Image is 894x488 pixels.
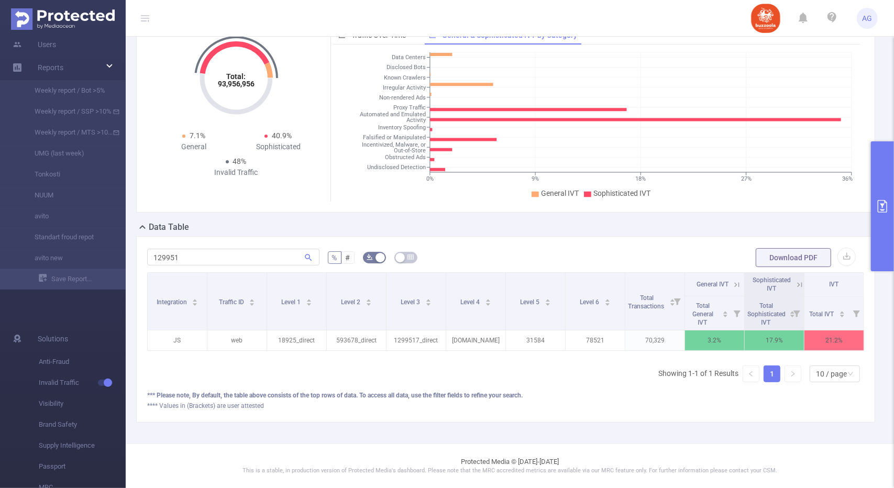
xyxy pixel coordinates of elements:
tspan: Irregular Activity [383,84,426,91]
span: Level 3 [401,298,422,306]
i: icon: caret-down [604,302,610,305]
span: Level 5 [520,298,541,306]
div: Sophisticated [236,141,321,152]
i: icon: caret-down [249,302,255,305]
tspan: 27% [741,175,752,182]
span: Passport [39,456,126,477]
a: Save Report... [39,269,126,290]
span: Total General IVT [693,302,714,326]
div: *** Please note, By default, the table above consists of the top rows of data. To access all data... [147,391,864,400]
i: icon: caret-up [425,297,431,301]
i: Filter menu [670,273,685,330]
tspan: Incentivized, Malware, or [362,141,426,148]
p: JS [148,330,207,350]
tspan: 36% [842,175,853,182]
div: Sort [669,297,676,304]
span: Supply Intelligence [39,435,126,456]
tspan: 9% [532,175,539,182]
span: General IVT [697,281,729,288]
div: Sort [604,297,611,304]
img: Protected Media [11,8,115,30]
i: icon: caret-up [723,309,729,313]
tspan: Undisclosed Detection [367,164,426,171]
tspan: 93,956,956 [218,80,255,88]
a: Reports [38,57,63,78]
footer: Protected Media © [DATE]-[DATE] [126,443,894,488]
span: Visibility [39,393,126,414]
i: icon: right [790,371,796,377]
div: Sort [722,309,729,316]
div: Sort [306,297,312,304]
tspan: 0% [426,175,434,182]
p: 17.9% [745,330,804,350]
i: icon: caret-down [425,302,431,305]
input: Search... [147,249,319,265]
span: % [332,253,337,262]
tspan: Known Crawlers [384,74,426,81]
p: 593678_direct [327,330,386,350]
span: Anti-Fraud [39,351,126,372]
span: 7.1% [190,131,205,140]
a: Weekly report / MTS >10% [21,122,113,143]
i: Filter menu [849,296,864,330]
p: web [207,330,267,350]
span: Total Transactions [628,294,666,310]
i: icon: caret-up [545,297,550,301]
a: UMG (last week) [21,143,113,164]
i: icon: caret-down [545,302,550,305]
li: 1 [764,365,780,382]
span: Sophisticated IVT [753,276,791,292]
tspan: Obstructed Ads [385,154,426,161]
p: [DOMAIN_NAME] [446,330,505,350]
p: 78521 [566,330,625,350]
i: icon: caret-up [485,297,491,301]
a: Tonkosti [21,164,113,185]
span: Total Sophisticated IVT [747,302,786,326]
div: Sort [839,309,845,316]
p: 70,329 [625,330,685,350]
div: Sort [425,297,432,304]
span: Level 1 [281,298,302,306]
div: **** Values in (Brackets) are user attested [147,401,864,411]
span: Reports [38,63,63,72]
div: Sort [545,297,551,304]
p: 18925_direct [267,330,326,350]
tspan: Non-rendered Ads [379,94,426,101]
i: icon: caret-up [249,297,255,301]
span: Solutions [38,328,68,349]
tspan: Data Centers [392,54,426,61]
span: AG [863,8,873,29]
i: icon: caret-up [306,297,312,301]
i: Filter menu [789,296,804,330]
tspan: Out-of-Store [394,147,426,154]
div: Sort [366,297,372,304]
div: General [151,141,236,152]
li: Previous Page [743,365,759,382]
p: 1299517_direct [387,330,446,350]
tspan: Proxy Traffic [393,104,426,111]
i: icon: caret-down [840,313,845,316]
i: icon: caret-up [366,297,371,301]
span: Integration [157,298,189,306]
i: icon: caret-down [366,302,371,305]
span: General IVT [541,189,579,197]
i: icon: caret-up [192,297,198,301]
tspan: Falsified or Manipulated [363,134,426,141]
div: 10 / page [816,366,847,382]
a: Standart froud repot [21,227,113,248]
li: Next Page [785,365,801,382]
div: Sort [485,297,491,304]
span: 48% [233,157,247,165]
a: Weekly report / Bot >5% [21,80,113,101]
div: Sort [192,297,198,304]
button: Download PDF [756,248,831,267]
p: 21.2% [804,330,864,350]
h2: Data Table [149,221,189,234]
a: NUUM [21,185,113,206]
a: avito new [21,248,113,269]
p: 3.2% [685,330,744,350]
span: # [346,253,350,262]
tspan: Total: [226,72,246,81]
i: icon: caret-down [485,302,491,305]
span: Level 2 [341,298,362,306]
